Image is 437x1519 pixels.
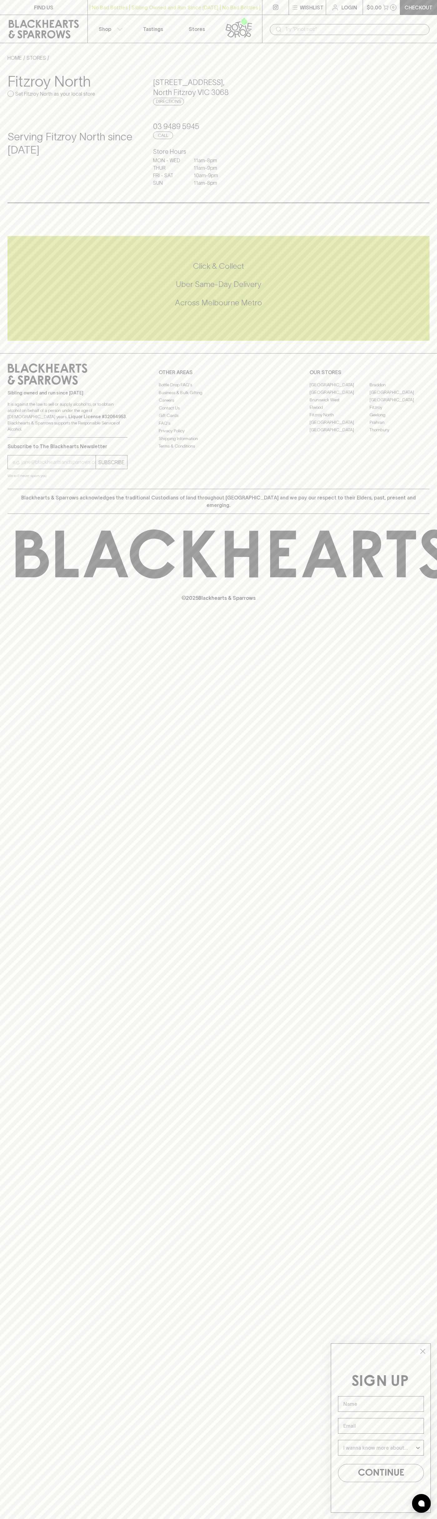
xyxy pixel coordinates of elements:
a: Brunswick West [310,396,370,404]
a: [GEOGRAPHIC_DATA] [370,396,430,404]
a: Contact Us [159,404,279,412]
a: STORES [27,55,46,61]
a: FAQ's [159,419,279,427]
div: FLYOUT Form [325,1337,437,1519]
p: OTHER AREAS [159,368,279,376]
a: Stores [175,15,219,43]
h5: Uber Same-Day Delivery [7,279,430,289]
a: Tastings [131,15,175,43]
h5: Click & Collect [7,261,430,271]
p: Blackhearts & Sparrows acknowledges the traditional Custodians of land throughout [GEOGRAPHIC_DAT... [12,494,425,509]
a: Shipping Information [159,435,279,442]
p: Set Fitzroy North as your local store [15,90,95,98]
h6: Store Hours [153,147,284,157]
p: MON - WED [153,157,184,164]
button: Shop [88,15,132,43]
h4: Serving Fitzroy North since [DATE] [7,130,138,157]
p: Login [341,4,357,11]
a: Careers [159,397,279,404]
a: Privacy Policy [159,427,279,435]
button: CONTINUE [338,1464,424,1482]
a: Braddon [370,381,430,389]
p: FIND US [34,4,53,11]
p: Wishlist [300,4,324,11]
p: Stores [189,25,205,33]
p: SUN [153,179,184,187]
a: Directions [153,98,184,105]
h5: 03 9489 5945 [153,122,284,132]
p: 11am - 9pm [194,164,225,172]
p: Sibling owned and run since [DATE] [7,390,127,396]
p: 11am - 8pm [194,179,225,187]
p: Tastings [143,25,163,33]
a: Geelong [370,411,430,419]
button: Show Options [415,1440,421,1455]
a: Terms & Conditions [159,443,279,450]
a: Bottle Drop FAQ's [159,381,279,389]
a: [GEOGRAPHIC_DATA] [310,419,370,426]
button: Close dialog [417,1346,428,1357]
input: e.g. jane@blackheartsandsparrows.com.au [12,457,96,467]
p: 11am - 8pm [194,157,225,164]
p: 10am - 9pm [194,172,225,179]
a: [GEOGRAPHIC_DATA] [310,381,370,389]
input: Try "Pinot noir" [285,24,425,34]
h5: Across Melbourne Metro [7,298,430,308]
strong: Liquor License #32064953 [68,414,126,419]
input: I wanna know more about... [343,1440,415,1455]
a: Thornbury [370,426,430,434]
p: THUR [153,164,184,172]
a: Call [153,132,173,139]
a: Fitzroy North [310,411,370,419]
a: [GEOGRAPHIC_DATA] [310,426,370,434]
span: SIGN UP [351,1375,409,1389]
h3: Fitzroy North [7,73,138,90]
button: SUBSCRIBE [96,455,127,469]
p: Subscribe to The Blackhearts Newsletter [7,443,127,450]
img: bubble-icon [418,1500,425,1506]
a: Fitzroy [370,404,430,411]
p: SUBSCRIBE [98,459,125,466]
p: It is against the law to sell or supply alcohol to, or to obtain alcohol on behalf of a person un... [7,401,127,432]
p: Shop [99,25,111,33]
p: 0 [392,6,395,9]
input: Name [338,1396,424,1412]
p: $0.00 [367,4,382,11]
p: FRI - SAT [153,172,184,179]
div: Call to action block [7,236,430,341]
h5: [STREET_ADDRESS] , North Fitzroy VIC 3068 [153,78,284,98]
p: We will never spam you [7,473,127,479]
p: Checkout [405,4,433,11]
a: Prahran [370,419,430,426]
a: HOME [7,55,22,61]
a: Business & Bulk Gifting [159,389,279,396]
p: OUR STORES [310,368,430,376]
a: [GEOGRAPHIC_DATA] [310,389,370,396]
a: Gift Cards [159,412,279,419]
input: Email [338,1418,424,1434]
a: Elwood [310,404,370,411]
a: [GEOGRAPHIC_DATA] [370,389,430,396]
